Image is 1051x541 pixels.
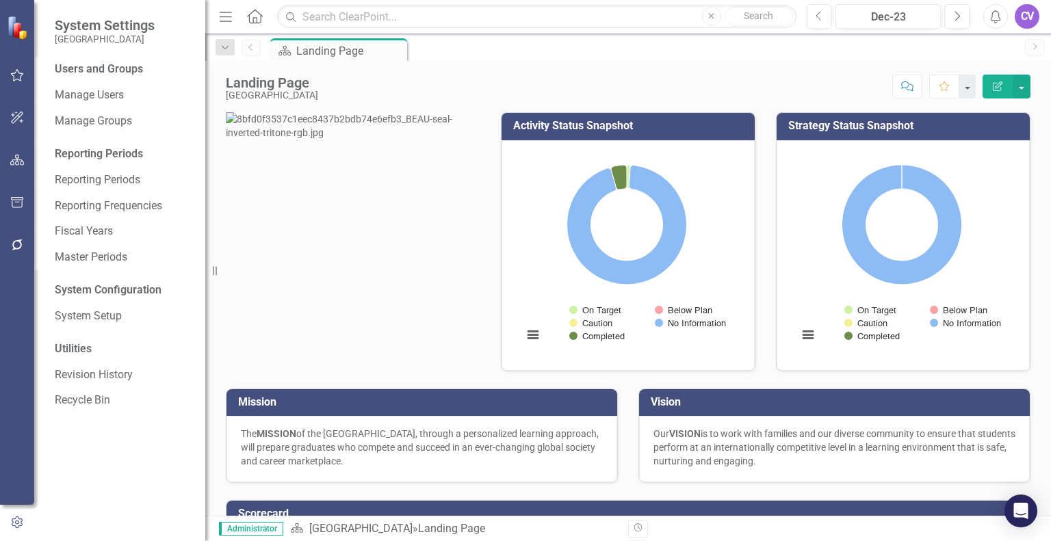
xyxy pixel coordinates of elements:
h3: Strategy Status Snapshot [788,120,1023,132]
span: Administrator [219,522,283,536]
button: Show Completed [569,331,625,341]
path: No Information, 54. [842,165,961,285]
button: Show On Target [569,305,621,315]
div: Chart. Highcharts interactive chart. [791,151,1015,356]
a: Revision History [55,367,192,383]
path: On Target, 3. [627,165,630,189]
strong: VISION [669,428,701,439]
span: Search [744,10,773,21]
button: View chart menu, Chart [523,326,543,345]
button: Show Caution [569,318,612,328]
a: Recycle Bin [55,393,192,408]
button: Show Completed [844,331,900,341]
div: System Configuration [55,282,192,298]
button: Show No Information [655,318,725,328]
div: Landing Page [226,75,318,90]
p: Our is to work with families and our diverse community to ensure that students perform at an inte... [653,427,1015,468]
path: Completed, 14. [611,165,627,189]
button: Show Below Plan [655,305,712,315]
h3: Scorecard [238,507,1023,520]
button: View chart menu, Chart [799,326,818,345]
div: Users and Groups [55,62,192,77]
svg: Interactive chart [516,151,738,356]
div: Open Intercom Messenger [1004,494,1037,527]
span: System Settings [55,17,155,34]
div: Chart. Highcharts interactive chart. [516,151,740,356]
img: ClearPoint Strategy [6,14,32,40]
button: Show On Target [844,305,896,315]
strong: MISSION [257,428,296,439]
div: Reporting Periods [55,146,192,162]
h3: Mission [238,396,610,408]
a: Manage Groups [55,114,192,129]
div: [GEOGRAPHIC_DATA] [226,90,318,101]
div: Utilities [55,341,192,357]
div: Dec-23 [840,9,936,25]
a: Reporting Frequencies [55,198,192,214]
img: 8bfd0f3537c1eec8437b2bdb74e6efb3_BEAU-seal-inverted-tritone-rgb.jpg [226,112,480,140]
div: Landing Page [296,42,404,60]
a: Manage Users [55,88,192,103]
svg: Interactive chart [791,151,1013,356]
h3: Vision [651,396,1023,408]
p: The of the [GEOGRAPHIC_DATA], through a personalized learning approach, will prepare graduates wh... [241,427,603,468]
a: [GEOGRAPHIC_DATA] [309,522,413,535]
path: Caution, 0. [629,165,630,189]
button: Show No Information [930,318,1000,328]
button: Show Caution [844,318,887,328]
div: » [290,521,618,537]
a: Fiscal Years [55,224,192,239]
a: System Setup [55,308,192,324]
input: Search ClearPoint... [277,5,796,29]
h3: Activity Status Snapshot [513,120,748,132]
small: [GEOGRAPHIC_DATA] [55,34,155,44]
div: Landing Page [418,522,485,535]
button: Search [725,7,793,26]
a: Reporting Periods [55,172,192,188]
path: No Information, 300. [567,165,687,284]
button: Show Below Plan [930,305,987,315]
button: Dec-23 [835,4,941,29]
button: CV [1015,4,1039,29]
a: Master Periods [55,250,192,265]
